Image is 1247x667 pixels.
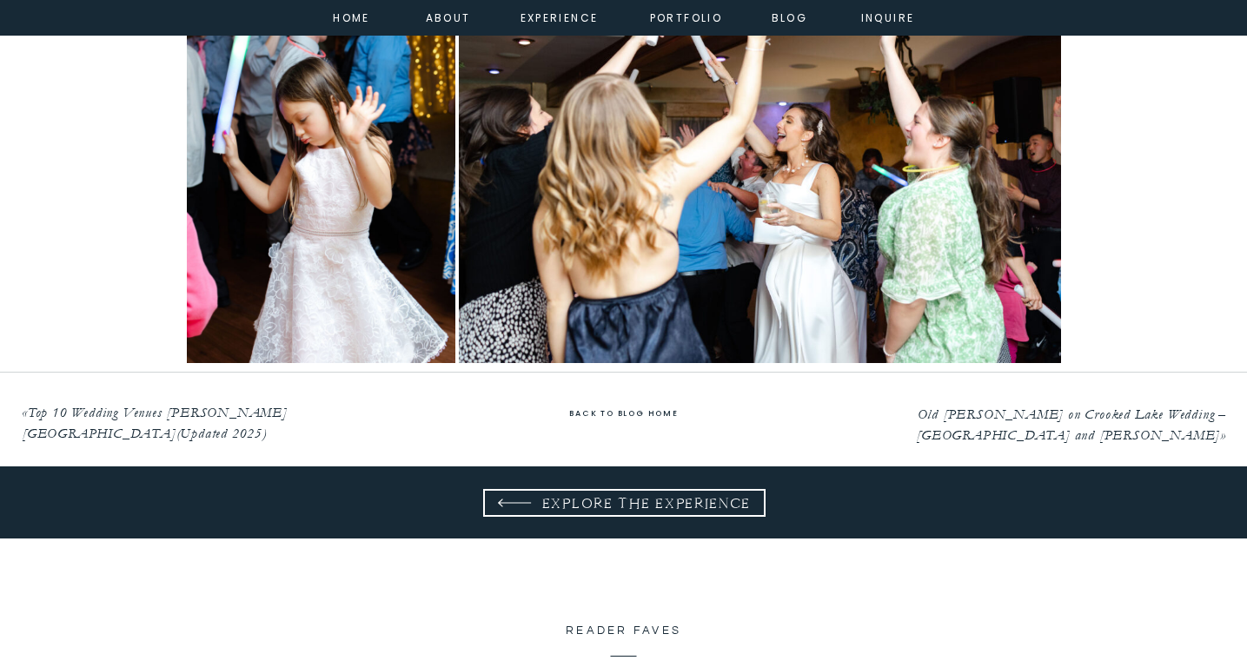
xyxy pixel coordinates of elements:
[405,421,441,440] a: here!
[759,9,821,24] a: Blog
[521,9,591,24] a: experience
[649,9,724,24] a: portfolio
[328,9,375,24] a: home
[22,402,374,425] h3: «
[534,492,760,513] a: EXPLORE THE EXPERIENCE
[497,623,751,643] p: reader faves
[857,9,919,24] a: inquire
[548,406,700,422] a: back to blog home
[916,406,1226,443] a: Old [PERSON_NAME] on Crooked Lake Wedding – [GEOGRAPHIC_DATA] and [PERSON_NAME]
[187,419,1061,444] p: See more Lake Placid weddings
[22,405,288,441] a: Top 10 Wedding Venues [PERSON_NAME][GEOGRAPHIC_DATA](Updated 2025)
[426,9,465,24] a: about
[826,404,1226,428] h3: »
